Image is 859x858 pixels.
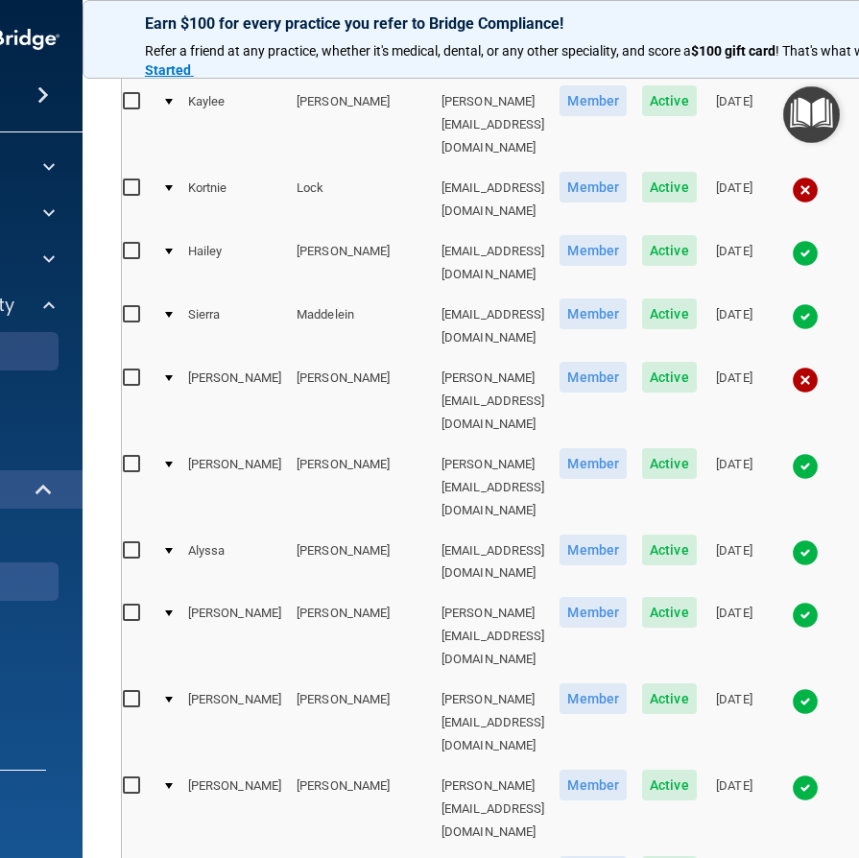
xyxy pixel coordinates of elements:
img: cross.ca9f0e7f.svg [792,177,819,203]
span: Member [560,172,627,203]
td: [DATE] [704,82,765,168]
td: [PERSON_NAME][EMAIL_ADDRESS][DOMAIN_NAME] [434,82,553,168]
td: [DATE] [704,593,765,679]
td: [PERSON_NAME] [180,766,289,852]
td: [PERSON_NAME][EMAIL_ADDRESS][DOMAIN_NAME] [434,358,553,444]
td: [DATE] [704,168,765,231]
td: [DATE] [704,679,765,766]
td: [DATE] [704,766,765,852]
img: tick.e7d51cea.svg [792,602,819,629]
strong: $100 gift card [691,43,775,59]
span: Member [560,535,627,565]
img: tick.e7d51cea.svg [792,688,819,715]
span: Active [642,235,697,266]
td: Lock [289,168,434,231]
td: [PERSON_NAME] [180,444,289,531]
span: Active [642,770,697,800]
span: Member [560,448,627,479]
td: [DATE] [704,295,765,358]
td: [PERSON_NAME] [289,766,434,852]
span: Active [642,298,697,329]
td: Sierra [180,295,289,358]
td: Hailey [180,231,289,295]
td: Maddelein [289,295,434,358]
td: [PERSON_NAME] [289,231,434,295]
td: [EMAIL_ADDRESS][DOMAIN_NAME] [434,531,553,594]
span: Active [642,597,697,628]
span: Member [560,298,627,329]
td: [PERSON_NAME] [289,444,434,531]
img: tick.e7d51cea.svg [792,303,819,330]
span: Active [642,535,697,565]
span: Member [560,683,627,714]
span: Member [560,597,627,628]
td: [DATE] [704,231,765,295]
td: [EMAIL_ADDRESS][DOMAIN_NAME] [434,168,553,231]
span: Refer a friend at any practice, whether it's medical, dental, or any other speciality, and score a [145,43,691,59]
td: [EMAIL_ADDRESS][DOMAIN_NAME] [434,231,553,295]
span: Active [642,172,697,203]
button: Open Resource Center [783,86,840,143]
td: [PERSON_NAME] [180,593,289,679]
span: Active [642,448,697,479]
td: [PERSON_NAME] [289,82,434,168]
td: Alyssa [180,531,289,594]
td: [PERSON_NAME][EMAIL_ADDRESS][DOMAIN_NAME] [434,766,553,852]
td: [DATE] [704,531,765,594]
td: [DATE] [704,444,765,531]
td: [PERSON_NAME] [289,358,434,444]
img: tick.e7d51cea.svg [792,453,819,480]
span: Active [642,362,697,393]
td: [PERSON_NAME] [180,358,289,444]
td: [PERSON_NAME] [289,679,434,766]
td: [PERSON_NAME][EMAIL_ADDRESS][DOMAIN_NAME] [434,679,553,766]
td: [PERSON_NAME] [289,593,434,679]
td: [DATE] [704,358,765,444]
td: [PERSON_NAME][EMAIL_ADDRESS][DOMAIN_NAME] [434,444,553,531]
img: cross.ca9f0e7f.svg [792,367,819,393]
td: [EMAIL_ADDRESS][DOMAIN_NAME] [434,295,553,358]
td: [PERSON_NAME] [289,531,434,594]
span: Member [560,235,627,266]
span: Member [560,85,627,116]
span: Active [642,683,697,714]
td: [PERSON_NAME] [180,679,289,766]
td: [PERSON_NAME][EMAIL_ADDRESS][DOMAIN_NAME] [434,593,553,679]
span: Member [560,362,627,393]
span: Active [642,85,697,116]
td: Kortnie [180,168,289,231]
img: tick.e7d51cea.svg [792,775,819,801]
img: tick.e7d51cea.svg [792,539,819,566]
td: Kaylee [180,82,289,168]
span: Member [560,770,627,800]
img: tick.e7d51cea.svg [792,240,819,267]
